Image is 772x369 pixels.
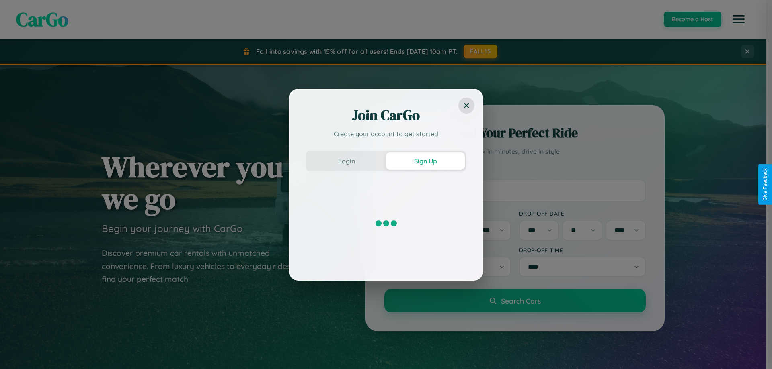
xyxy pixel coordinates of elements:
button: Login [307,152,386,170]
h2: Join CarGo [306,106,466,125]
div: Give Feedback [762,168,768,201]
button: Sign Up [386,152,465,170]
p: Create your account to get started [306,129,466,139]
iframe: Intercom live chat [8,342,27,361]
